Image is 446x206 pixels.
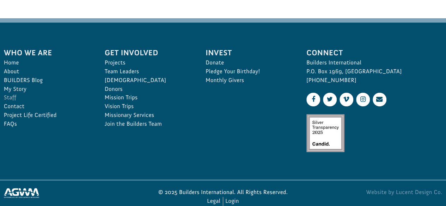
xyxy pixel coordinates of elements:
a: Missionary Services [105,111,190,120]
span: Connect [306,47,442,58]
span: Get Involved [105,47,190,58]
a: Vision Trips [105,102,190,111]
a: Team Leaders [105,67,190,76]
a: Legal [207,197,220,206]
a: Website by Lucent Design Co. [299,188,442,197]
img: Silver Transparency Rating for 2025 by Candid [306,114,344,152]
a: BUILDERS Blog [4,76,89,85]
a: Facebook [306,93,320,106]
span: [GEOGRAPHIC_DATA] , [GEOGRAPHIC_DATA] [19,28,97,33]
span: Invest [206,47,291,58]
div: to [13,22,97,27]
a: FAQs [4,120,89,129]
a: Pledge Your Birthday! [206,67,291,76]
a: Donors [105,85,190,94]
a: Join the Builders Team [105,120,190,129]
span: Who We Are [4,47,89,58]
a: About [4,67,89,76]
a: Home [4,58,89,67]
img: US.png [13,28,18,33]
img: Assemblies of God World Missions [4,188,39,198]
div: [PERSON_NAME] donated $25 [13,7,97,21]
a: [DEMOGRAPHIC_DATA] [105,76,190,85]
p: © 2025 Builders International. All Rights Reserved. [152,188,294,197]
a: Contact [4,102,89,111]
p: Builders International P.O. Box 1969, [GEOGRAPHIC_DATA] [PHONE_NUMBER] [306,58,442,85]
a: Project Life Certified [4,111,89,120]
img: emoji confettiBall [13,15,18,20]
button: Donate [100,14,131,27]
strong: [GEOGRAPHIC_DATA]: 700 Cities Training Center [17,21,112,27]
a: Monthly Givers [206,76,291,85]
a: Staff [4,93,89,102]
a: Vimeo [340,93,353,106]
a: Instagram [356,93,370,106]
a: Mission Trips [105,93,190,102]
a: Twitter [323,93,337,106]
a: Login [225,197,239,206]
a: Contact Us [373,93,386,106]
a: Donate [206,58,291,67]
a: Projects [105,58,190,67]
a: My Story [4,85,89,94]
